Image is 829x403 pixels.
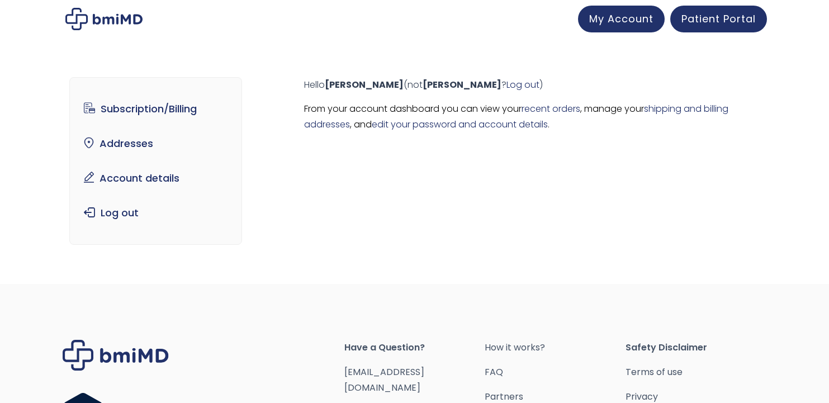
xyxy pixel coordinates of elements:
a: Addresses [78,132,233,155]
img: Brand Logo [63,340,169,371]
span: My Account [589,12,653,26]
nav: Account pages [69,77,242,245]
p: From your account dashboard you can view your , manage your , and . [304,101,760,132]
a: Subscription/Billing [78,97,233,121]
a: Account details [78,167,233,190]
a: Terms of use [626,364,766,380]
a: FAQ [485,364,626,380]
a: Patient Portal [670,6,767,32]
a: [EMAIL_ADDRESS][DOMAIN_NAME] [344,366,424,394]
span: Have a Question? [344,340,485,355]
a: How it works? [485,340,626,355]
img: My account [65,8,143,30]
a: Log out [78,201,233,225]
a: recent orders [522,102,580,115]
span: Patient Portal [681,12,756,26]
strong: [PERSON_NAME] [325,78,404,91]
a: edit your password and account details [372,118,548,131]
span: Safety Disclaimer [626,340,766,355]
strong: [PERSON_NAME] [423,78,501,91]
a: Log out [506,78,539,91]
p: Hello (not ? ) [304,77,760,93]
a: My Account [578,6,665,32]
